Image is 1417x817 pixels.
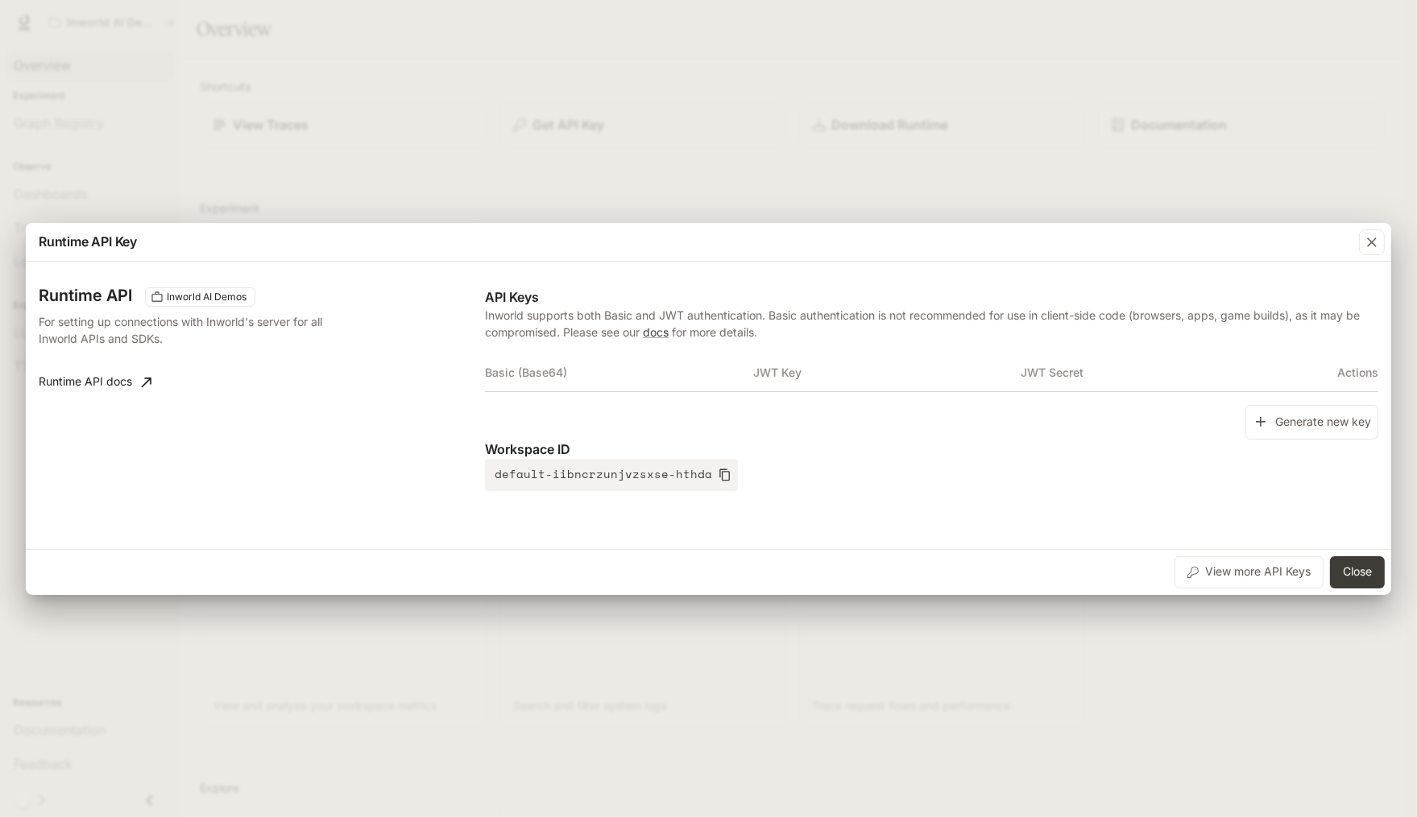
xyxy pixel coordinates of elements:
[1289,353,1378,392] th: Actions
[1245,405,1378,439] button: Generate new key
[32,366,158,398] a: Runtime API docs
[753,353,1021,392] th: JWT Key
[39,313,364,347] p: For setting up connections with Inworld's server for all Inworld APIs and SDKs.
[643,325,669,339] a: docs
[1330,556,1385,588] button: Close
[39,287,132,303] h3: Runtime API
[1175,556,1324,588] button: View more API Keys
[485,439,1378,459] p: Workspace ID
[160,290,253,304] span: Inworld AI Demos
[1021,353,1290,392] th: JWT Secret
[485,459,738,491] button: default-iibncrzunjvzsxse-hthda
[485,353,753,392] th: Basic (Base64)
[485,307,1378,340] p: Inworld supports both Basic and JWT authentication. Basic authentication is not recommended for u...
[145,287,255,307] div: These keys will apply to your current workspace only
[485,287,1378,307] p: API Keys
[39,232,137,251] p: Runtime API Key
